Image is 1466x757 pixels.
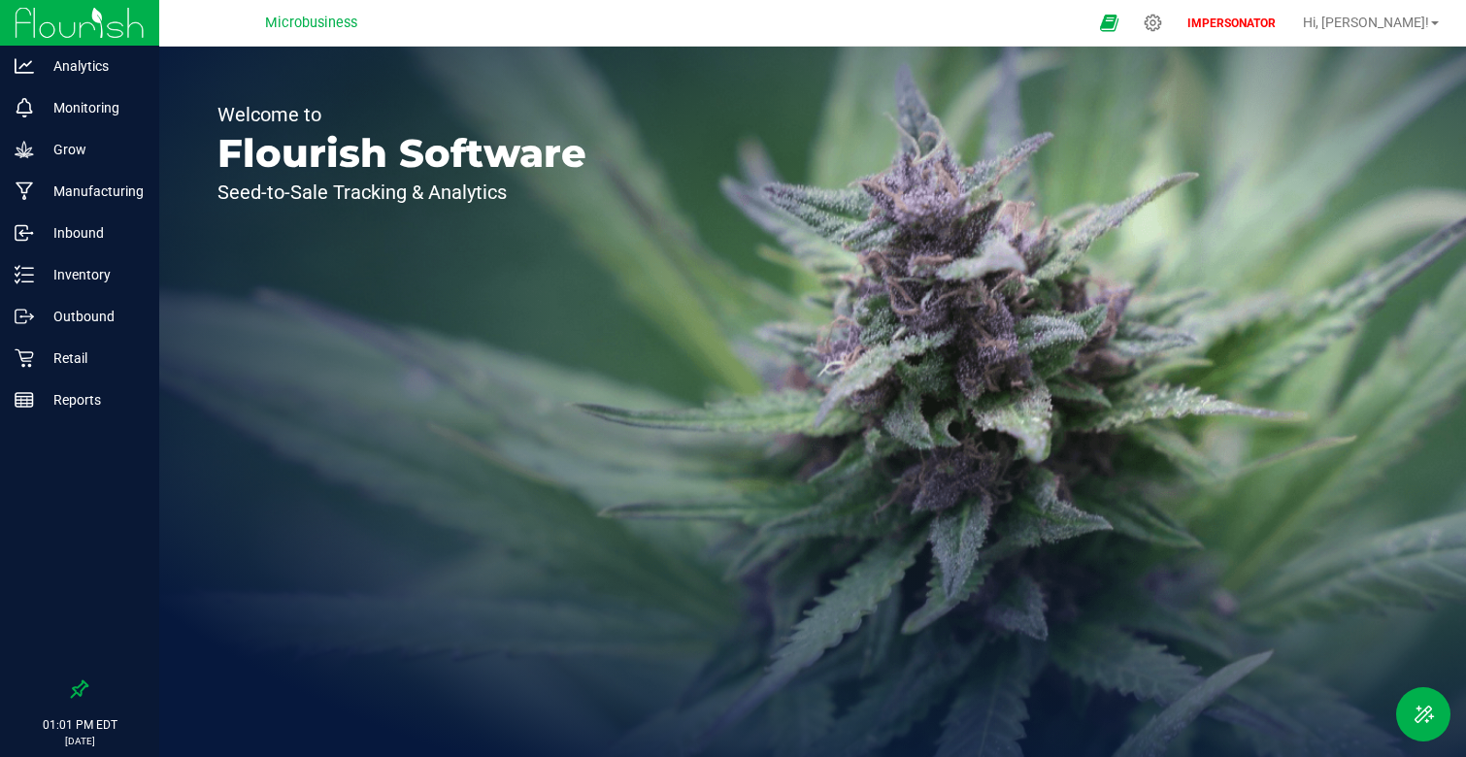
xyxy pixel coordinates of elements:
inline-svg: Manufacturing [15,181,34,201]
p: Analytics [34,54,150,78]
p: Retail [34,346,150,370]
p: Manufacturing [34,180,150,203]
inline-svg: Analytics [15,56,34,76]
p: [DATE] [9,734,150,748]
inline-svg: Grow [15,140,34,159]
inline-svg: Reports [15,390,34,410]
p: Reports [34,388,150,411]
p: 01:01 PM EDT [9,716,150,734]
p: Seed-to-Sale Tracking & Analytics [217,182,586,202]
inline-svg: Inbound [15,223,34,243]
span: Open Ecommerce Menu [1087,4,1131,42]
p: Inbound [34,221,150,245]
inline-svg: Inventory [15,265,34,284]
p: IMPERSONATOR [1180,15,1283,32]
span: Hi, [PERSON_NAME]! [1303,15,1429,30]
inline-svg: Retail [15,348,34,368]
p: Inventory [34,263,150,286]
button: Toggle Menu [1396,687,1450,741]
inline-svg: Monitoring [15,98,34,117]
p: Welcome to [217,105,586,124]
p: Grow [34,138,150,161]
inline-svg: Outbound [15,307,34,326]
span: Microbusiness [265,15,357,31]
div: Manage settings [1141,14,1165,32]
p: Monitoring [34,96,150,119]
p: Outbound [34,305,150,328]
label: Pin the sidebar to full width on large screens [70,679,89,699]
p: Flourish Software [217,134,586,173]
